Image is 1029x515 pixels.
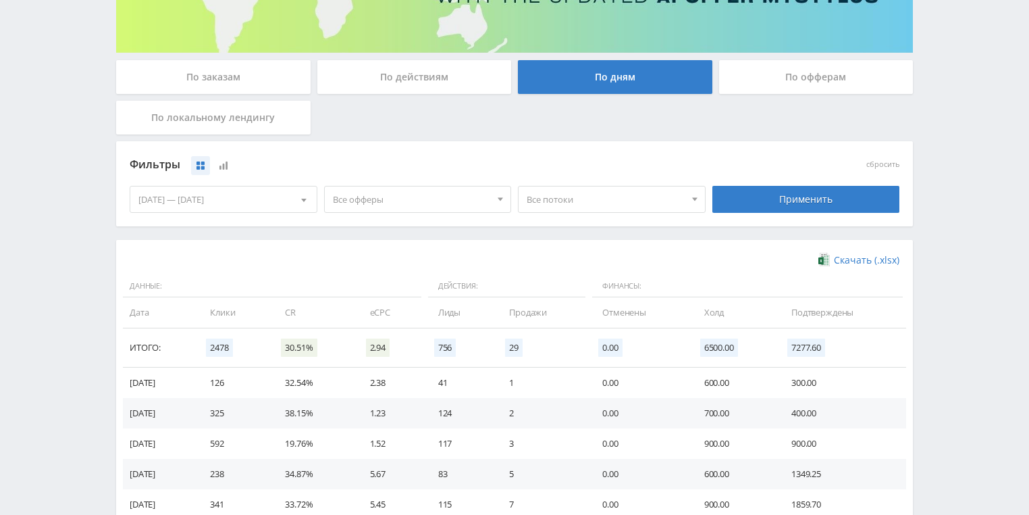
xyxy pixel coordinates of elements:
[196,459,271,489] td: 238
[116,101,311,134] div: По локальному лендингу
[271,368,356,398] td: 32.54%
[357,368,425,398] td: 2.38
[589,459,691,489] td: 0.00
[778,459,906,489] td: 1349.25
[496,297,589,328] td: Продажи
[712,186,900,213] div: Применить
[271,459,356,489] td: 34.87%
[425,297,496,328] td: Лиды
[271,428,356,459] td: 19.76%
[787,339,825,357] span: 7277.60
[196,428,271,459] td: 592
[496,398,589,428] td: 2
[130,187,317,212] div: [DATE] — [DATE]
[281,339,317,357] span: 30.51%
[700,339,738,357] span: 6500.00
[518,60,712,94] div: По дням
[589,428,691,459] td: 0.00
[271,398,356,428] td: 38.15%
[691,459,778,489] td: 600.00
[527,187,685,212] span: Все потоки
[366,339,390,357] span: 2.94
[116,60,311,94] div: По заказам
[123,459,196,489] td: [DATE]
[196,398,271,428] td: 325
[589,398,691,428] td: 0.00
[425,459,496,489] td: 83
[818,253,899,267] a: Скачать (.xlsx)
[834,255,899,266] span: Скачать (.xlsx)
[425,368,496,398] td: 41
[778,368,906,398] td: 300.00
[123,297,196,328] td: Дата
[434,339,456,357] span: 756
[691,428,778,459] td: 900.00
[592,275,903,298] span: Финансы:
[818,253,830,266] img: xlsx
[271,297,356,328] td: CR
[357,428,425,459] td: 1.52
[496,368,589,398] td: 1
[589,368,691,398] td: 0.00
[866,160,899,169] button: сбросить
[196,368,271,398] td: 126
[123,368,196,398] td: [DATE]
[206,339,232,357] span: 2478
[357,398,425,428] td: 1.23
[123,428,196,459] td: [DATE]
[123,328,196,368] td: Итого:
[428,275,585,298] span: Действия:
[496,428,589,459] td: 3
[598,339,622,357] span: 0.00
[196,297,271,328] td: Клики
[357,459,425,489] td: 5.67
[317,60,512,94] div: По действиям
[778,428,906,459] td: 900.00
[719,60,914,94] div: По офферам
[589,297,691,328] td: Отменены
[130,155,706,175] div: Фильтры
[505,339,523,357] span: 29
[691,368,778,398] td: 600.00
[425,428,496,459] td: 117
[778,398,906,428] td: 400.00
[123,275,421,298] span: Данные:
[333,187,491,212] span: Все офферы
[357,297,425,328] td: eCPC
[496,459,589,489] td: 5
[123,398,196,428] td: [DATE]
[691,398,778,428] td: 700.00
[691,297,778,328] td: Холд
[425,398,496,428] td: 124
[778,297,906,328] td: Подтверждены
